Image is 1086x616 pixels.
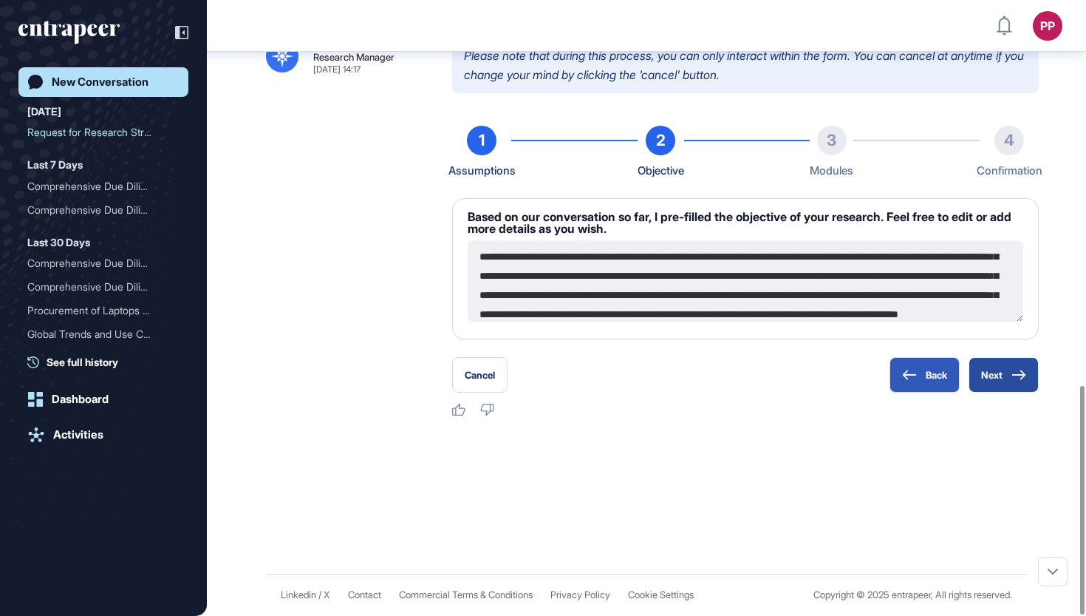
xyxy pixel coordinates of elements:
div: Request for Research Structure Details [27,121,180,144]
div: 3 [817,126,847,155]
div: Procurement of Laptops an... [27,299,168,322]
button: Next [969,357,1039,393]
button: Back [889,357,960,393]
div: Confirmation [977,161,1042,180]
div: Global Trends and Use Cas... [27,322,168,346]
div: Comprehensive Due Diligence and Competitor Intelligence Report for Marsirius in Healthtech [27,251,180,275]
div: Last 7 Days [27,156,83,174]
div: [DATE] [27,103,61,121]
button: PP [1033,11,1062,41]
div: New Conversation [52,75,148,89]
a: New Conversation [18,67,188,97]
a: Linkedin [281,589,316,600]
div: Comprehensive Due Diligence Report for Healysense in AI-Driven Hybrid Solutions [27,275,180,299]
div: Dashboard [52,393,109,406]
div: Comprehensive Due Diligen... [27,251,168,275]
div: Modules [810,161,853,180]
h6: Based on our conversation so far, I pre-filled the objective of your research. Feel free to edit ... [468,211,1023,234]
span: See full history [47,354,118,370]
p: Please note that during this process, you can only interact within the form. You can cancel at an... [452,38,1039,93]
div: Last 30 Days [27,234,90,251]
a: Cookie Settings [628,589,694,600]
span: Contact [348,589,381,600]
div: Copyright © 2025 entrapeer, All rights reserved. [813,589,1012,600]
div: 1 [467,126,496,155]
span: / [318,589,321,600]
button: Cancel [452,357,508,393]
a: Dashboard [18,385,188,414]
div: Global Trends and Use Cases of 3D Body Scanning in Retail: Focus on Uniqlo and Potential for Boyn... [27,322,180,346]
div: Research Manager [313,53,395,62]
a: See full history [27,354,188,370]
div: [DATE] 14:17 [313,65,361,74]
a: X [324,589,330,600]
div: Objective [638,161,684,180]
a: Commercial Terms & Conditions [399,589,533,600]
div: Activities [53,428,103,441]
div: Request for Research Stru... [27,121,168,144]
div: Comprehensive Due Diligen... [27,175,168,198]
div: 2 [646,126,675,155]
a: Activities [18,420,188,450]
a: Privacy Policy [550,589,610,600]
div: Comprehensive Due Diligen... [27,275,168,299]
div: Comprehensive Due Diligen... [27,198,168,222]
div: Comprehensive Due Diligence and Competitor Intelligence Report for WeFarm: Market Insights and St... [27,175,180,198]
div: Procurement of Laptops and Cisco Switches for Office Setup [27,299,180,322]
div: Assumptions [448,161,516,180]
div: Comprehensive Due Diligence and Competitor Intelligence Report for Sensed AI in the AI SAR Market [27,198,180,222]
div: entrapeer-logo [18,21,120,44]
div: 4 [994,126,1024,155]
